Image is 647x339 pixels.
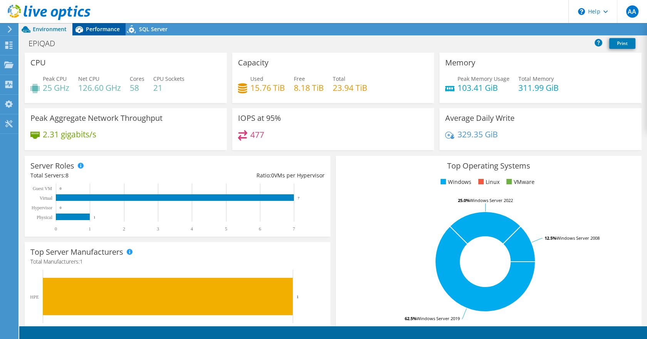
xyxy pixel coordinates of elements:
[609,38,635,49] a: Print
[33,25,67,33] span: Environment
[30,257,325,266] h4: Total Manufacturers:
[293,226,295,232] text: 7
[225,226,227,232] text: 5
[130,83,144,92] h4: 58
[33,186,52,191] text: Guest VM
[505,178,535,186] li: VMware
[40,195,53,201] text: Virtual
[86,25,120,33] span: Performance
[30,162,74,170] h3: Server Roles
[238,114,281,122] h3: IOPS at 95%
[30,171,178,180] div: Total Servers:
[157,226,159,232] text: 3
[333,83,367,92] h4: 23.94 TiB
[458,130,498,139] h4: 329.35 GiB
[271,172,274,179] span: 0
[342,162,636,170] h3: Top Operating Systems
[405,316,417,321] tspan: 62.5%
[333,75,345,82] span: Total
[238,58,268,67] h3: Capacity
[65,172,69,179] span: 8
[458,197,470,203] tspan: 25.0%
[294,75,305,82] span: Free
[470,197,513,203] tspan: Windows Server 2022
[518,83,559,92] h4: 311.99 GiB
[89,226,91,232] text: 1
[55,226,57,232] text: 0
[94,215,96,219] text: 1
[30,114,163,122] h3: Peak Aggregate Network Throughput
[518,75,554,82] span: Total Memory
[298,196,300,200] text: 7
[43,83,69,92] h4: 25 GHz
[43,75,67,82] span: Peak CPU
[43,130,96,139] h4: 2.31 gigabits/s
[476,178,499,186] li: Linux
[439,178,471,186] li: Windows
[80,258,83,265] span: 1
[37,215,52,220] text: Physical
[445,114,515,122] h3: Average Daily Write
[297,294,299,299] text: 1
[78,75,99,82] span: Net CPU
[60,187,62,190] text: 0
[153,75,184,82] span: CPU Sockets
[130,75,144,82] span: Cores
[30,248,123,256] h3: Top Server Manufacturers
[556,235,600,241] tspan: Windows Server 2008
[626,5,639,18] span: AA
[178,171,325,180] div: Ratio: VMs per Hypervisor
[445,58,475,67] h3: Memory
[458,75,510,82] span: Peak Memory Usage
[153,83,184,92] h4: 21
[139,25,168,33] span: SQL Server
[30,58,46,67] h3: CPU
[25,39,67,48] h1: EPIQAD
[417,316,460,321] tspan: Windows Server 2019
[250,130,264,139] h4: 477
[250,75,263,82] span: Used
[191,226,193,232] text: 4
[259,226,261,232] text: 6
[60,206,62,210] text: 0
[123,226,125,232] text: 2
[78,83,121,92] h4: 126.60 GHz
[545,235,556,241] tspan: 12.5%
[30,294,39,300] text: HPE
[458,83,510,92] h4: 103.41 GiB
[578,8,585,15] svg: \n
[250,83,285,92] h4: 15.76 TiB
[294,83,324,92] h4: 8.18 TiB
[32,205,52,210] text: Hypervisor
